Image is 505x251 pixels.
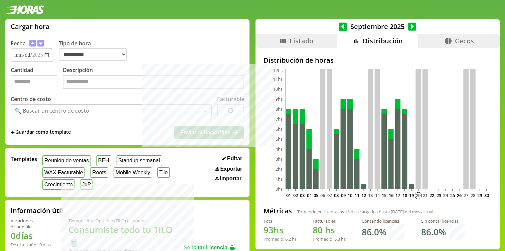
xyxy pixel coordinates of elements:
span: Tomando en cuenta los días cargados hasta [DATE] del mes actual. [297,209,434,215]
h1: hs [264,224,297,236]
text: 21 [423,192,428,198]
text: 07 [327,192,332,198]
select: Tipo de hora [59,48,127,61]
span: +Guardar como template [11,129,71,136]
textarea: Descripción [63,75,244,89]
text: 17 [395,192,400,198]
label: Centro de costo [11,95,51,103]
button: Crecimiento [42,179,75,190]
button: JxP [80,179,93,190]
label: Descripción [63,66,244,91]
span: Solicitar Licencia [183,245,227,250]
h1: Cargar hora [11,22,50,31]
text: 18 [402,192,407,198]
span: 5.3 [334,236,340,242]
text: 10 [348,192,352,198]
div: Total [264,218,297,224]
button: Exportar [213,166,244,172]
div: Promedio: hs [313,236,346,242]
h1: Consumiste todo tu TiLO 🍵 [68,224,175,248]
text: 27 [464,192,468,198]
span: 93 [264,224,274,236]
text: 11 [354,192,359,198]
text: 12 [361,192,366,198]
button: BEH [96,155,111,166]
div: De otros años: 0 días [11,242,52,248]
div: Vacaciones disponibles [11,218,52,230]
tspan: 12hs [273,67,283,73]
h2: Métricas [264,206,292,215]
text: 24 [443,192,448,198]
img: logotipo [5,5,44,14]
span: Templates [11,155,37,163]
div: Promedio: hs [264,236,297,242]
div: Contando licencias [362,218,405,224]
input: Cantidad [11,75,57,87]
h1: 86.0 % [362,226,386,238]
button: WAX Facturable [42,167,85,178]
span: Listado [290,36,313,45]
tspan: 10hs [273,86,283,92]
div: Tiempo Libre Optativo (TiLO) disponible [68,218,175,224]
tspan: 2hs [276,166,283,172]
tspan: 0hs [276,186,283,192]
text: 30 [484,192,489,198]
text: 03 [300,192,305,198]
div: Facturables [313,218,346,224]
text: 28 [471,192,475,198]
text: 13 [368,192,373,198]
text: 02 [293,192,298,198]
tspan: 3hs [276,156,283,162]
span: Importar [220,176,241,182]
text: 14 [375,192,380,198]
button: Roots [90,167,108,178]
text: 01 [286,192,291,198]
tspan: 4hs [276,146,283,152]
span: Exportar [220,166,242,172]
tspan: 7hs [276,116,283,122]
h1: 0 días [11,230,52,242]
span: 6.2 [285,236,291,242]
span: Cecos [455,36,474,45]
tspan: 1hs [276,176,283,182]
text: 22 [430,192,434,198]
text: 15 [382,192,386,198]
span: Editar [227,156,242,162]
div: Sin contar licencias [421,218,465,224]
tspan: 11hs [273,76,283,82]
button: Mobile Weekly [114,167,152,178]
span: Distribución [363,36,403,45]
label: Fecha [11,40,26,47]
div: 🔍 Buscar un centro de costo [15,107,89,114]
span: Septiembre 2025 [347,22,408,31]
label: Tipo de hora [59,40,132,62]
text: 29 [477,192,482,198]
h1: 86.0 % [421,226,446,238]
button: Standup semanal [117,155,162,166]
button: Tilo [157,167,170,178]
text: 09 [341,192,345,198]
label: Facturable [217,95,244,103]
text: 20 [416,192,420,198]
h2: Distribución de horas [264,56,492,65]
text: 26 [457,192,462,198]
h2: Información útil [11,206,63,215]
text: 08 [334,192,339,198]
tspan: 8hs [276,106,283,112]
text: 06 [320,192,325,198]
button: Reunión de ventas [42,155,91,166]
tspan: 5hs [276,136,283,142]
tspan: 9hs [276,96,283,102]
text: 05 [314,192,318,198]
label: Cantidad [11,66,63,91]
span: 15 [345,209,350,215]
span: + [11,129,15,136]
text: 16 [389,192,393,198]
text: 04 [307,192,312,198]
tspan: 6hs [276,126,283,132]
text: 23 [437,192,441,198]
text: 19 [409,192,414,198]
h1: hs [313,224,346,236]
span: 80 [313,224,323,236]
button: Editar [220,155,244,162]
